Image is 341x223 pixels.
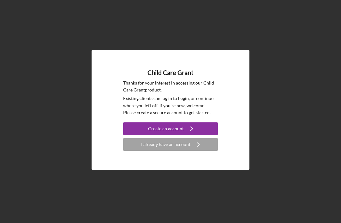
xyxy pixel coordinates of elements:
[123,122,218,135] button: Create an account
[123,79,218,94] p: Thanks for your interest in accessing our Child Care Grant product.
[123,122,218,137] a: Create an account
[147,69,194,76] h4: Child Care Grant
[123,138,218,151] button: I already have an account
[141,138,190,151] div: I already have an account
[123,95,218,116] p: Existing clients can log in to begin, or continue where you left off. If you're new, welcome! Ple...
[148,122,184,135] div: Create an account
